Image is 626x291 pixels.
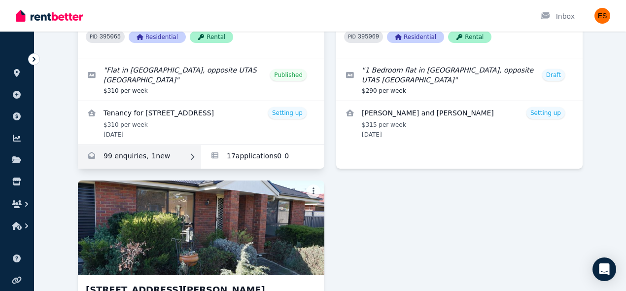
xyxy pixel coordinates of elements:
[129,31,186,43] span: Residential
[336,59,583,101] a: Edit listing: 1 Bedroom flat in Invermay, opposite UTAS Inveresk Campus
[78,59,324,101] a: Edit listing: Flat in Invermay, opposite UTAS Inveresk Campus
[448,31,491,43] span: Rental
[78,181,324,275] img: 15 Bethune Pl, Newnham
[336,101,583,145] a: View details for Aagya Dahal and Nabaraj Bhandari
[201,145,324,169] a: Applications for Unit 2/55 Invermay Rd, Invermay
[358,34,379,40] code: 395069
[100,34,121,40] code: 395065
[387,31,444,43] span: Residential
[348,34,356,39] small: PID
[78,145,201,169] a: Enquiries for Unit 2/55 Invermay Rd, Invermay
[16,8,83,23] img: RentBetter
[592,257,616,281] div: Open Intercom Messenger
[90,34,98,39] small: PID
[78,101,324,145] a: View details for Tenancy for Unit 2/55 Invermay Rd, Invermay
[540,11,575,21] div: Inbox
[190,31,233,43] span: Rental
[307,184,320,198] button: More options
[594,8,610,24] img: Evangeline Samoilov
